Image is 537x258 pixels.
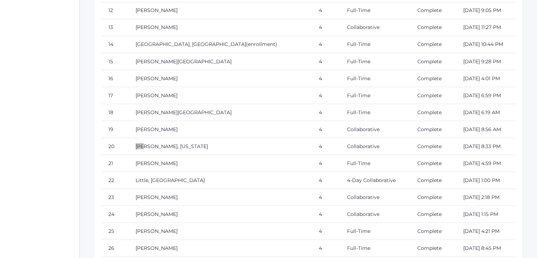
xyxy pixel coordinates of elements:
[101,2,129,19] td: 12
[136,160,178,166] a: [PERSON_NAME]
[417,194,442,200] a: Complete
[456,36,515,53] td: [DATE] 10:44 PM
[136,194,178,200] a: [PERSON_NAME]
[136,177,205,183] a: Little, [GEOGRAPHIC_DATA]
[136,92,178,98] a: [PERSON_NAME]
[136,109,232,115] a: [PERSON_NAME][GEOGRAPHIC_DATA]
[456,70,515,87] td: [DATE] 4:01 PM
[340,87,410,104] td: Full-Time
[136,41,246,47] a: [GEOGRAPHIC_DATA], [GEOGRAPHIC_DATA]
[312,19,340,36] td: 4
[101,104,129,121] td: 18
[129,36,312,53] td: (enrollment)
[417,24,442,30] a: Complete
[312,121,340,138] td: 4
[417,7,442,13] a: Complete
[312,155,340,172] td: 4
[456,172,515,189] td: [DATE] 1:00 PM
[456,206,515,223] td: [DATE] 1:15 PM
[417,92,442,98] a: Complete
[101,121,129,138] td: 19
[340,104,410,121] td: Full-Time
[136,7,178,13] a: [PERSON_NAME]
[417,245,442,251] a: Complete
[340,223,410,240] td: Full-Time
[101,223,129,240] td: 25
[456,104,515,121] td: [DATE] 6:19 AM
[136,126,178,132] a: [PERSON_NAME]
[456,138,515,155] td: [DATE] 8:33 PM
[101,172,129,189] td: 22
[456,189,515,206] td: [DATE] 2:18 PM
[101,87,129,104] td: 17
[101,19,129,36] td: 13
[101,189,129,206] td: 23
[136,24,178,30] a: [PERSON_NAME]
[340,53,410,70] td: Full-Time
[312,104,340,121] td: 4
[456,87,515,104] td: [DATE] 6:59 PM
[340,2,410,19] td: Full-Time
[417,143,442,149] a: Complete
[312,223,340,240] td: 4
[340,19,410,36] td: Collaborative
[456,223,515,240] td: [DATE] 4:21 PM
[417,109,442,115] a: Complete
[340,155,410,172] td: Full-Time
[101,155,129,172] td: 21
[417,41,442,47] a: Complete
[456,19,515,36] td: [DATE] 11:27 PM
[101,206,129,223] td: 24
[312,240,340,257] td: 4
[136,228,178,234] a: [PERSON_NAME]
[417,126,442,132] a: Complete
[312,53,340,70] td: 4
[340,172,410,189] td: 4-Day Collaborative
[101,138,129,155] td: 20
[312,138,340,155] td: 4
[340,206,410,223] td: Collaborative
[456,240,515,257] td: [DATE] 8:45 PM
[312,2,340,19] td: 4
[456,121,515,138] td: [DATE] 8:56 AM
[417,177,442,183] a: Complete
[417,75,442,81] a: Complete
[340,138,410,155] td: Collaborative
[312,189,340,206] td: 4
[417,228,442,234] a: Complete
[340,121,410,138] td: Collaborative
[456,155,515,172] td: [DATE] 4:59 PM
[340,36,410,53] td: Full-Time
[312,172,340,189] td: 4
[101,36,129,53] td: 14
[417,160,442,166] a: Complete
[312,206,340,223] td: 4
[340,240,410,257] td: Full-Time
[136,58,232,64] a: [PERSON_NAME][GEOGRAPHIC_DATA]
[340,189,410,206] td: Collaborative
[136,245,178,251] a: [PERSON_NAME]
[101,70,129,87] td: 16
[101,240,129,257] td: 26
[340,70,410,87] td: Full-Time
[312,36,340,53] td: 4
[456,2,515,19] td: [DATE] 9:05 PM
[136,75,178,81] a: [PERSON_NAME]
[417,58,442,64] a: Complete
[136,211,178,217] a: [PERSON_NAME]
[312,70,340,87] td: 4
[101,53,129,70] td: 15
[456,53,515,70] td: [DATE] 9:28 PM
[417,211,442,217] a: Complete
[136,143,208,149] a: [PERSON_NAME], [US_STATE]
[312,87,340,104] td: 4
